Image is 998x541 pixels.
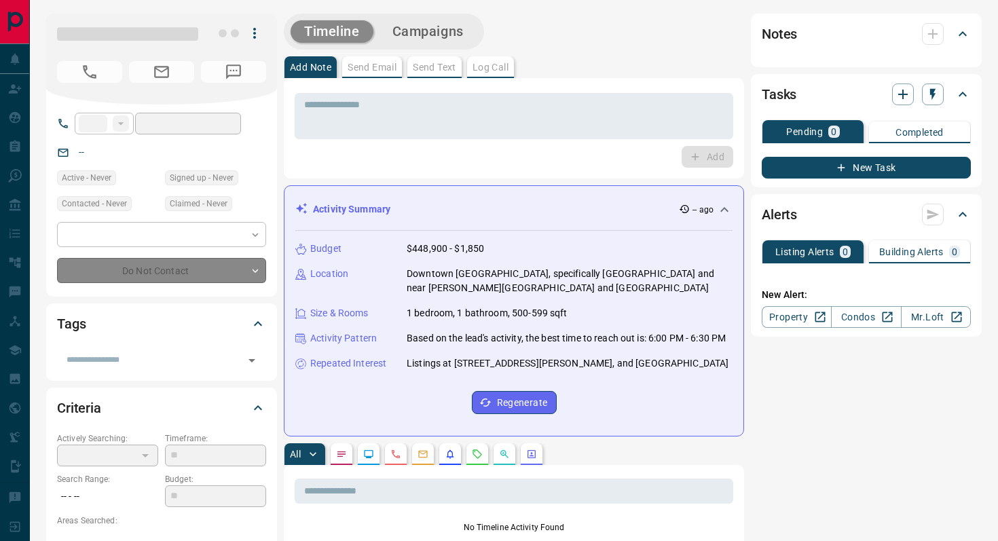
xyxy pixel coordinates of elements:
[57,307,266,340] div: Tags
[57,258,266,283] div: Do Not Contact
[407,267,733,295] p: Downtown [GEOGRAPHIC_DATA], specifically [GEOGRAPHIC_DATA] and near [PERSON_NAME][GEOGRAPHIC_DATA...
[831,306,901,328] a: Condos
[445,449,456,460] svg: Listing Alerts
[313,202,390,217] p: Activity Summary
[692,204,714,216] p: -- ago
[291,20,373,43] button: Timeline
[295,197,733,222] div: Activity Summary-- ago
[895,128,944,137] p: Completed
[57,473,158,485] p: Search Range:
[762,78,971,111] div: Tasks
[762,83,796,105] h2: Tasks
[407,331,726,346] p: Based on the lead's activity, the best time to reach out is: 6:00 PM - 6:30 PM
[170,197,227,210] span: Claimed - Never
[310,356,386,371] p: Repeated Interest
[407,306,568,320] p: 1 bedroom, 1 bathroom, 500-599 sqft
[418,449,428,460] svg: Emails
[57,485,158,508] p: -- - --
[499,449,510,460] svg: Opportunities
[390,449,401,460] svg: Calls
[762,157,971,179] button: New Task
[762,306,832,328] a: Property
[775,247,834,257] p: Listing Alerts
[201,61,266,83] span: No Number
[762,23,797,45] h2: Notes
[952,247,957,257] p: 0
[526,449,537,460] svg: Agent Actions
[762,288,971,302] p: New Alert:
[310,306,369,320] p: Size & Rooms
[310,331,377,346] p: Activity Pattern
[290,62,331,72] p: Add Note
[762,198,971,231] div: Alerts
[57,397,101,419] h2: Criteria
[901,306,971,328] a: Mr.Loft
[786,127,823,136] p: Pending
[57,61,122,83] span: No Number
[295,521,733,534] p: No Timeline Activity Found
[407,242,484,256] p: $448,900 - $1,850
[363,449,374,460] svg: Lead Browsing Activity
[831,127,836,136] p: 0
[762,204,797,225] h2: Alerts
[165,473,266,485] p: Budget:
[472,449,483,460] svg: Requests
[472,391,557,414] button: Regenerate
[407,356,728,371] p: Listings at [STREET_ADDRESS][PERSON_NAME], and [GEOGRAPHIC_DATA]
[57,515,266,527] p: Areas Searched:
[336,449,347,460] svg: Notes
[170,171,234,185] span: Signed up - Never
[879,247,944,257] p: Building Alerts
[79,147,84,157] a: --
[62,197,127,210] span: Contacted - Never
[165,432,266,445] p: Timeframe:
[242,351,261,370] button: Open
[379,20,477,43] button: Campaigns
[762,18,971,50] div: Notes
[57,432,158,445] p: Actively Searching:
[62,171,111,185] span: Active - Never
[843,247,848,257] p: 0
[57,392,266,424] div: Criteria
[310,267,348,281] p: Location
[129,61,194,83] span: No Email
[310,242,341,256] p: Budget
[290,449,301,459] p: All
[57,313,86,335] h2: Tags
